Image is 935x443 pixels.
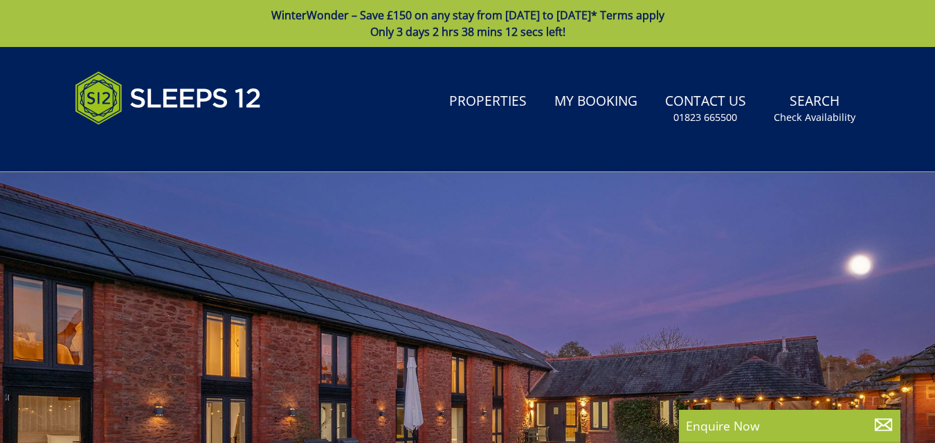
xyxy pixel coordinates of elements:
[444,86,532,117] a: Properties
[549,86,643,117] a: My Booking
[673,111,737,124] small: 01823 665500
[75,64,262,133] img: Sleeps 12
[686,417,893,435] p: Enquire Now
[68,141,213,153] iframe: Customer reviews powered by Trustpilot
[370,24,565,39] span: Only 3 days 2 hrs 38 mins 12 secs left!
[660,86,752,131] a: Contact Us01823 665500
[774,111,855,124] small: Check Availability
[768,86,861,131] a: SearchCheck Availability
